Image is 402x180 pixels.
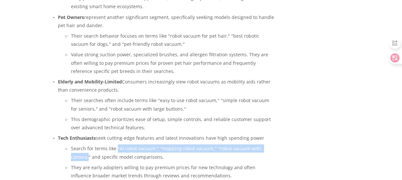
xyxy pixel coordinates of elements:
[58,135,96,141] strong: Tech Enthusiasts
[71,96,274,113] p: Their searches often include terms like "easy to use robot vacuum," "simple robot vacuum for seni...
[58,14,84,20] strong: Pet Owners
[71,115,274,132] p: This demographic prioritizes ease of setup, simple controls, and reliable customer support over a...
[58,134,274,142] p: seek cutting-edge features and latest innovations have high spending power
[71,144,274,161] p: Search for terms like "AI robot vacuum," "mapping robot vacuum," "robot vacuum with camera," and ...
[58,79,122,85] strong: Elderly and Mobility-Limited
[71,163,274,180] p: They are early adopters willing to pay premium prices for new technology and often influence broa...
[71,50,274,75] p: Value strong suction power, specialized brushes, and allergen filtration systems. They are often ...
[58,78,274,94] p: Consumers increasingly view robot vacuums as mobility aids rather than convenience products.
[58,13,274,29] p: represent another significant segment, specifically seeking models designed to handle pet hair an...
[71,32,274,48] p: Their search behavior focuses on terms like "robot vacuum for pet hair," "best robotic vacuum for...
